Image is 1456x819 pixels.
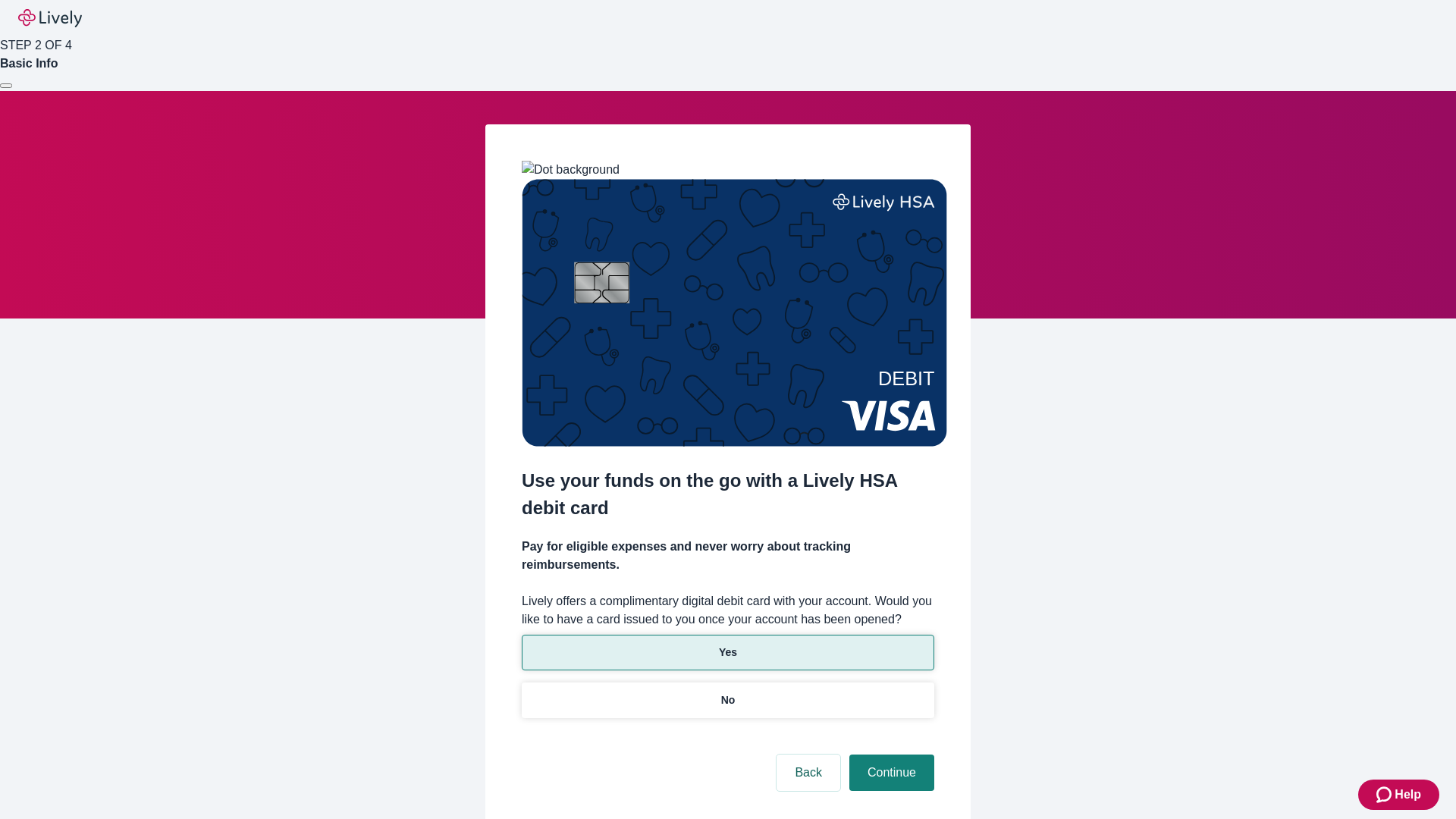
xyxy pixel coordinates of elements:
[1358,780,1439,810] button: Zendesk support iconHelp
[522,538,934,574] h4: Pay for eligible expenses and never worry about tracking reimbursements.
[18,9,82,27] img: Lively
[522,682,934,718] button: No
[849,755,934,791] button: Continue
[522,635,934,670] button: Yes
[1395,786,1421,804] span: Help
[522,179,947,447] img: Debit card
[522,592,934,629] label: Lively offers a complimentary digital debit card with your account. Would you like to have a card...
[522,161,620,179] img: Dot background
[777,755,840,791] button: Back
[721,692,736,708] p: No
[522,467,934,522] h2: Use your funds on the go with a Lively HSA debit card
[719,645,737,661] p: Yes
[1376,786,1395,804] svg: Zendesk support icon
